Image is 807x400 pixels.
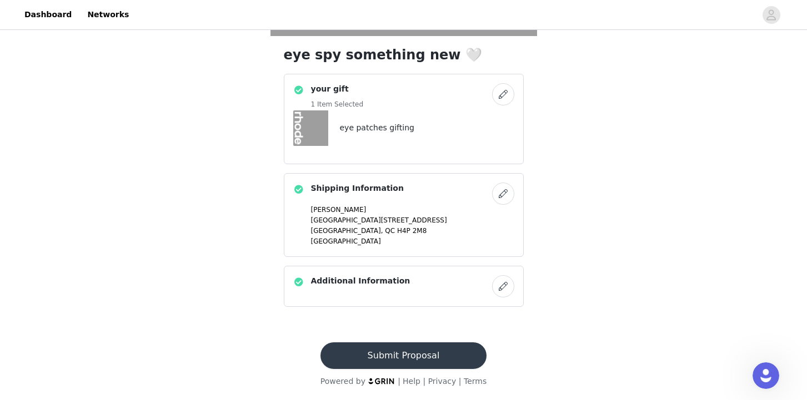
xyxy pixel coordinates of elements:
[423,377,425,386] span: |
[284,173,524,257] div: Shipping Information
[311,205,514,215] p: [PERSON_NAME]
[311,275,410,287] h4: Additional Information
[311,236,514,246] p: [GEOGRAPHIC_DATA]
[397,227,427,235] span: H4P 2M8
[293,110,329,146] img: eye patches gifting
[385,227,395,235] span: QC
[311,215,514,225] p: [GEOGRAPHIC_DATA][STREET_ADDRESS]
[320,377,365,386] span: Powered by
[403,377,420,386] a: Help
[459,377,462,386] span: |
[284,45,524,65] h1: eye spy something new 🤍
[753,362,779,389] iframe: Intercom live chat
[368,377,395,384] img: logo
[464,377,487,386] a: Terms
[311,183,404,194] h4: Shipping Information
[766,6,776,24] div: avatar
[340,122,414,134] h4: eye patches gifting
[311,99,364,109] h5: 1 Item Selected
[428,377,457,386] a: Privacy
[284,74,524,164] div: your gift
[311,227,383,235] span: [GEOGRAPHIC_DATA],
[311,83,364,95] h4: your gift
[18,2,78,27] a: Dashboard
[398,377,400,386] span: |
[81,2,136,27] a: Networks
[284,266,524,307] div: Additional Information
[320,342,487,369] button: Submit Proposal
